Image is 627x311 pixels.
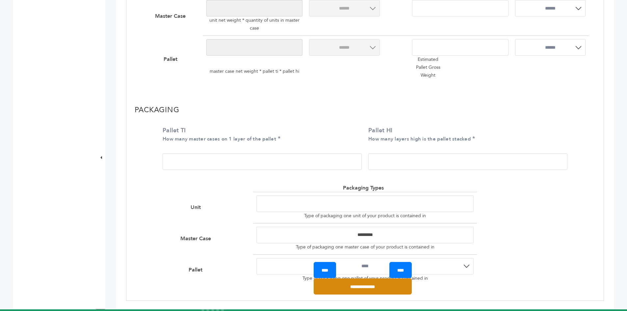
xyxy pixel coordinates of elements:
[206,16,303,32] p: unit net weight * quantity of units in master case
[343,184,387,192] div: Packaging Types
[368,126,564,143] label: Pallet HI
[164,56,181,63] div: Pallet
[180,235,214,242] div: Master Case
[189,266,206,273] div: Pallet
[163,126,358,143] label: Pallet TI
[191,204,204,211] div: Unit
[256,274,474,282] p: Type of packaging one pallet of your product is contained in
[368,136,471,142] small: How many layers high is the pallet stacked
[256,212,474,220] p: Type of packaging one unit of your product is contained in
[206,64,303,79] p: master case net weight * pallet ti * pallet hi
[155,13,189,20] div: Master Case
[412,56,444,79] p: Estimated Pallet Gross Weight
[163,136,276,142] small: How many master cases on 1 layer of the pallet
[135,106,595,118] h2: Packaging
[256,243,474,251] p: Type of packaging one master case of your product is contained in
